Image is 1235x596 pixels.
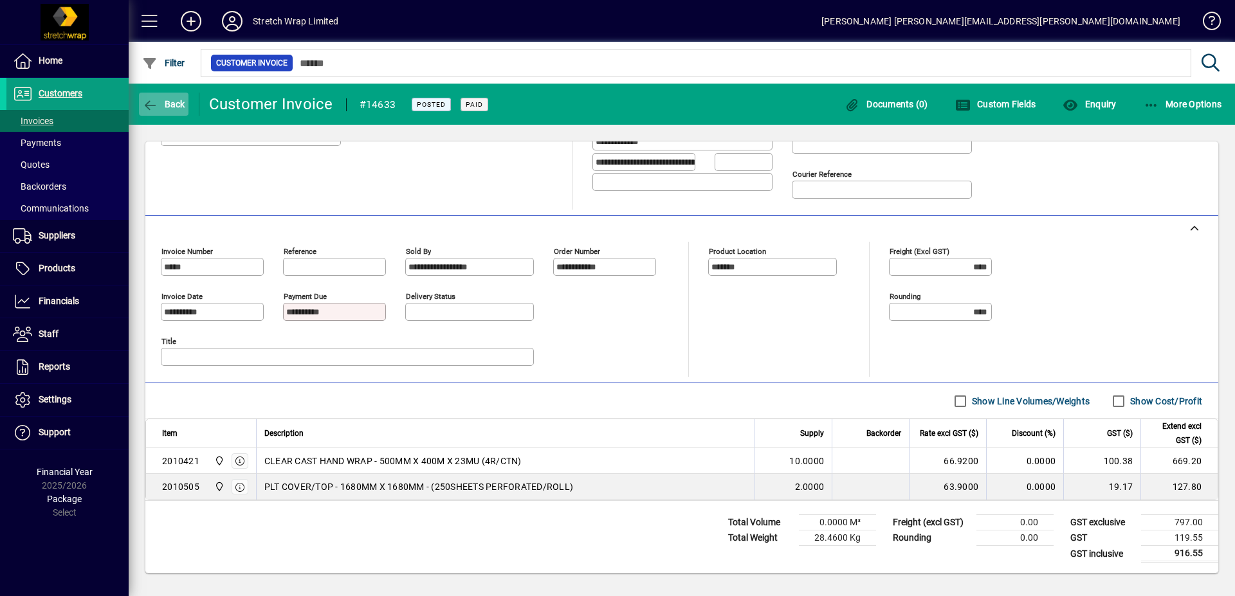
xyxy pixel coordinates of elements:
td: Freight (excl GST) [886,515,976,530]
td: Total Weight [722,530,799,546]
mat-label: Delivery status [406,292,455,301]
td: 0.00 [976,530,1054,546]
td: 797.00 [1141,515,1218,530]
span: SWL-AKL [211,480,226,494]
a: Settings [6,384,129,416]
mat-label: Sold by [406,247,431,256]
span: Supply [800,426,824,440]
td: 19.17 [1063,474,1140,500]
a: Home [6,45,129,77]
div: Stretch Wrap Limited [253,11,339,32]
mat-label: Freight (excl GST) [890,247,949,256]
button: Back [139,93,188,116]
a: Products [6,253,129,285]
td: 127.80 [1140,474,1218,500]
td: 669.20 [1140,448,1218,474]
td: GST [1064,530,1141,546]
span: 10.0000 [789,455,824,467]
span: Settings [39,394,71,404]
button: Profile [212,10,253,33]
a: Invoices [6,110,129,132]
span: Backorder [866,426,901,440]
span: Extend excl GST ($) [1149,419,1202,447]
mat-label: Order number [554,247,600,256]
span: PLT COVER/TOP - 1680MM X 1680MM - (250SHEETS PERFORATED/ROLL) [264,480,573,493]
span: Customers [39,88,82,98]
mat-label: Title [161,337,176,346]
td: 28.4600 Kg [799,530,876,546]
span: Reports [39,361,70,372]
span: Documents (0) [845,99,928,109]
button: Custom Fields [952,93,1039,116]
td: GST exclusive [1064,515,1141,530]
td: 0.0000 [986,448,1063,474]
td: 100.38 [1063,448,1140,474]
span: Backorders [13,181,66,192]
button: Enquiry [1059,93,1119,116]
td: 0.0000 M³ [799,515,876,530]
td: GST inclusive [1064,546,1141,562]
a: Financials [6,285,129,318]
a: Support [6,417,129,449]
td: 0.0000 [986,474,1063,500]
span: Invoices [13,116,53,126]
span: Payments [13,138,61,148]
a: Payments [6,132,129,154]
a: Staff [6,318,129,350]
a: Suppliers [6,220,129,252]
span: SWL-AKL [211,454,226,468]
span: Quotes [13,159,50,170]
mat-label: Payment due [284,292,327,301]
td: 0.00 [976,515,1054,530]
span: Communications [13,203,89,213]
span: GST ($) [1107,426,1133,440]
span: Custom Fields [955,99,1036,109]
button: Documents (0) [841,93,931,116]
span: Discount (%) [1012,426,1056,440]
span: Back [142,99,185,109]
span: Financial Year [37,467,93,477]
span: Posted [417,100,446,109]
td: 916.55 [1141,546,1218,562]
mat-label: Reference [284,247,316,256]
label: Show Line Volumes/Weights [969,395,1090,408]
mat-label: Rounding [890,292,920,301]
td: 119.55 [1141,530,1218,546]
span: Support [39,427,71,437]
td: Total Volume [722,515,799,530]
a: Backorders [6,176,129,197]
td: Rounding [886,530,976,546]
button: Filter [139,51,188,75]
span: Home [39,55,62,66]
span: Customer Invoice [216,57,288,69]
span: Enquiry [1063,99,1116,109]
div: 66.9200 [917,455,978,467]
span: More Options [1144,99,1222,109]
mat-label: Invoice number [161,247,213,256]
span: Filter [142,58,185,68]
span: Item [162,426,178,440]
div: 63.9000 [917,480,978,493]
span: Package [47,494,82,504]
span: 2.0000 [795,480,825,493]
span: Staff [39,329,59,339]
mat-label: Invoice date [161,292,203,301]
div: 2010505 [162,480,199,493]
mat-label: Courier Reference [792,170,852,179]
mat-label: Product location [709,247,766,256]
div: #14633 [360,95,396,115]
a: Reports [6,351,129,383]
span: Financials [39,296,79,306]
span: Rate excl GST ($) [920,426,978,440]
div: 2010421 [162,455,199,467]
a: Communications [6,197,129,219]
span: Description [264,426,304,440]
button: More Options [1140,93,1225,116]
span: CLEAR CAST HAND WRAP - 500MM X 400M X 23MU (4R/CTN) [264,455,522,467]
a: Quotes [6,154,129,176]
span: Products [39,263,75,273]
div: Customer Invoice [209,94,333,114]
button: Add [170,10,212,33]
span: Paid [466,100,483,109]
div: [PERSON_NAME] [PERSON_NAME][EMAIL_ADDRESS][PERSON_NAME][DOMAIN_NAME] [821,11,1180,32]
